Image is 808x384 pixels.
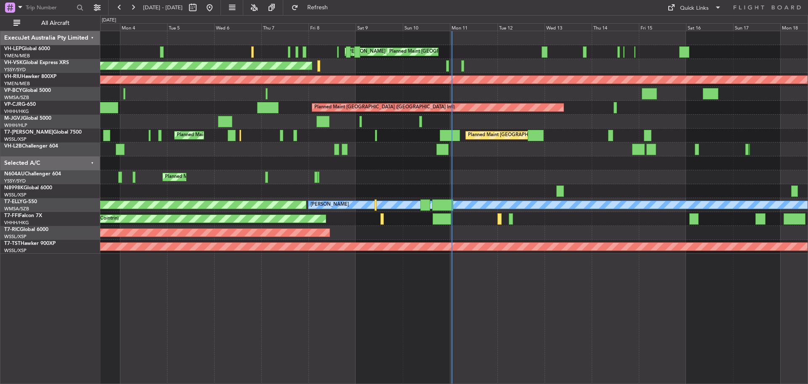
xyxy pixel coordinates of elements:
[4,185,52,191] a: N8998KGlobal 6000
[468,129,601,142] div: Planned Maint [GEOGRAPHIC_DATA] ([GEOGRAPHIC_DATA])
[4,130,53,135] span: T7-[PERSON_NAME]
[4,172,25,177] span: N604AU
[314,101,455,114] div: Planned Maint [GEOGRAPHIC_DATA] ([GEOGRAPHIC_DATA] Intl)
[4,130,82,135] a: T7-[PERSON_NAME]Global 7500
[300,5,335,11] span: Refresh
[356,23,403,31] div: Sat 9
[165,171,263,183] div: Planned Maint Sydney ([PERSON_NAME] Intl)
[686,23,733,31] div: Sat 16
[4,116,23,121] span: M-JGVJ
[4,199,37,204] a: T7-ELLYG-550
[4,108,29,115] a: VHHH/HKG
[4,74,21,79] span: VH-RIU
[167,23,214,31] div: Tue 5
[4,74,56,79] a: VH-RIUHawker 800XP
[639,23,686,31] div: Fri 15
[214,23,261,31] div: Wed 6
[4,122,27,129] a: WIHH/HLP
[308,23,356,31] div: Fri 8
[497,23,545,31] div: Tue 12
[4,60,23,65] span: VH-VSK
[22,20,89,26] span: All Aircraft
[4,102,21,107] span: VP-CJR
[680,4,709,13] div: Quick Links
[4,227,20,232] span: T7-RIC
[4,213,42,218] a: T7-FFIFalcon 7X
[4,199,23,204] span: T7-ELLY
[389,46,550,58] div: Planned Maint [GEOGRAPHIC_DATA] ([GEOGRAPHIC_DATA] International)
[9,16,91,30] button: All Aircraft
[545,23,592,31] div: Wed 13
[4,213,19,218] span: T7-FFI
[733,23,780,31] div: Sun 17
[4,102,36,107] a: VP-CJRG-650
[4,178,26,184] a: YSSY/SYD
[4,144,58,149] a: VH-L2BChallenger 604
[4,144,22,149] span: VH-L2B
[4,88,22,93] span: VP-BCY
[120,23,167,31] div: Mon 4
[287,1,338,14] button: Refresh
[102,17,116,24] div: [DATE]
[4,136,27,142] a: WSSL/XSP
[4,234,27,240] a: WSSL/XSP
[4,46,50,51] a: VH-LEPGlobal 6000
[26,1,74,14] input: Trip Number
[4,247,27,254] a: WSSL/XSP
[4,81,30,87] a: YMEN/MEB
[4,88,51,93] a: VP-BCYGlobal 5000
[4,116,51,121] a: M-JGVJGlobal 5000
[663,1,726,14] button: Quick Links
[4,241,21,246] span: T7-TST
[4,67,26,73] a: YSSY/SYD
[4,60,69,65] a: VH-VSKGlobal Express XRS
[4,220,29,226] a: VHHH/HKG
[403,23,450,31] div: Sun 10
[311,199,349,211] div: [PERSON_NAME]
[450,23,497,31] div: Mon 11
[143,4,183,11] span: [DATE] - [DATE]
[4,241,56,246] a: T7-TSTHawker 900XP
[4,46,21,51] span: VH-LEP
[4,227,48,232] a: T7-RICGlobal 6000
[4,192,27,198] a: WSSL/XSP
[4,185,24,191] span: N8998K
[4,94,29,101] a: WMSA/SZB
[177,129,260,142] div: Planned Maint Dubai (Al Maktoum Intl)
[4,172,61,177] a: N604AUChallenger 604
[592,23,639,31] div: Thu 14
[4,206,29,212] a: WMSA/SZB
[261,23,308,31] div: Thu 7
[4,53,30,59] a: YMEN/MEB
